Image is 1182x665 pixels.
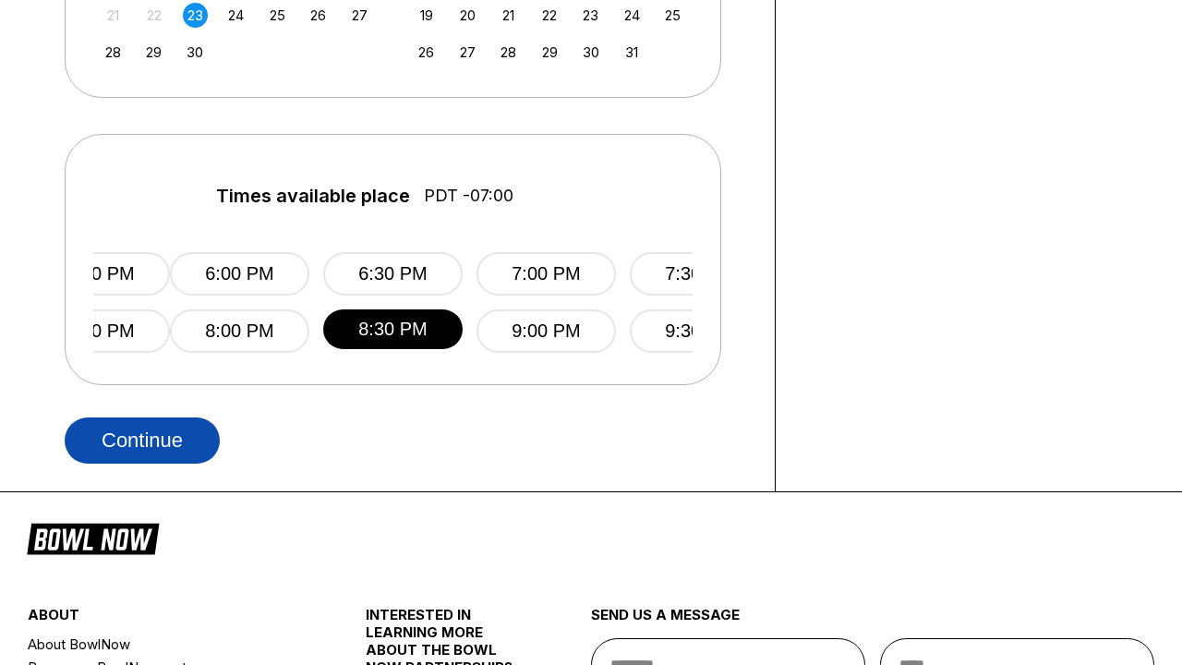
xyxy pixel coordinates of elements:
div: Choose Tuesday, October 28th, 2025 [496,40,521,65]
div: Choose Friday, September 26th, 2025 [306,3,331,28]
div: Choose Thursday, September 25th, 2025 [265,3,290,28]
div: Choose Thursday, October 23rd, 2025 [578,3,603,28]
span: PDT -07:00 [424,186,513,206]
button: Continue [65,417,220,464]
div: send us a message [591,606,1154,638]
div: Choose Sunday, October 19th, 2025 [414,3,439,28]
div: Choose Friday, October 31st, 2025 [620,40,645,65]
div: Choose Sunday, September 28th, 2025 [101,40,126,65]
div: Choose Sunday, October 26th, 2025 [414,40,439,65]
div: Choose Monday, October 20th, 2025 [455,3,480,28]
div: Choose Tuesday, October 21st, 2025 [496,3,521,28]
div: Choose Thursday, October 30th, 2025 [578,40,603,65]
button: 7:30 PM [630,252,769,296]
button: 8:00 PM [170,309,309,353]
div: Choose Friday, October 24th, 2025 [620,3,645,28]
div: Choose Wednesday, September 24th, 2025 [223,3,248,28]
div: Choose Tuesday, September 30th, 2025 [183,40,208,65]
div: Choose Monday, October 27th, 2025 [455,40,480,65]
div: Not available Monday, September 22nd, 2025 [141,3,166,28]
button: 8:30 PM [323,309,463,349]
button: 3:30 PM [30,252,170,296]
button: 6:30 PM [323,252,463,296]
button: 9:00 PM [476,309,616,353]
button: 9:30 PM [630,309,769,353]
div: about [28,606,309,633]
div: Choose Monday, September 29th, 2025 [141,40,166,65]
div: Choose Saturday, September 27th, 2025 [347,3,372,28]
div: Choose Saturday, October 25th, 2025 [660,3,685,28]
a: About BowlNow [28,633,309,656]
button: 7:00 PM [476,252,616,296]
div: Not available Sunday, September 21st, 2025 [101,3,126,28]
span: Times available place [216,186,410,206]
div: Choose Wednesday, October 22nd, 2025 [537,3,562,28]
button: 6:00 PM [170,252,309,296]
div: Choose Wednesday, October 29th, 2025 [537,40,562,65]
button: 5:30 PM [30,309,170,353]
div: Choose Tuesday, September 23rd, 2025 [183,3,208,28]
